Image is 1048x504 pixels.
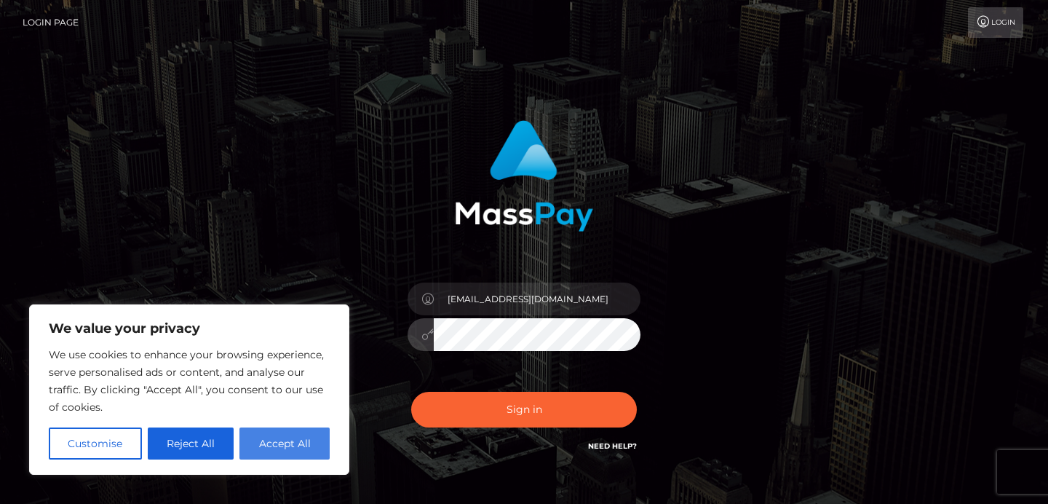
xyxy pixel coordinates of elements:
[588,441,637,451] a: Need Help?
[434,283,640,315] input: Username...
[29,304,349,475] div: We value your privacy
[148,428,234,460] button: Reject All
[49,346,330,416] p: We use cookies to enhance your browsing experience, serve personalised ads or content, and analys...
[239,428,330,460] button: Accept All
[49,320,330,337] p: We value your privacy
[411,392,637,428] button: Sign in
[23,7,79,38] a: Login Page
[968,7,1023,38] a: Login
[455,120,593,232] img: MassPay Login
[49,428,142,460] button: Customise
